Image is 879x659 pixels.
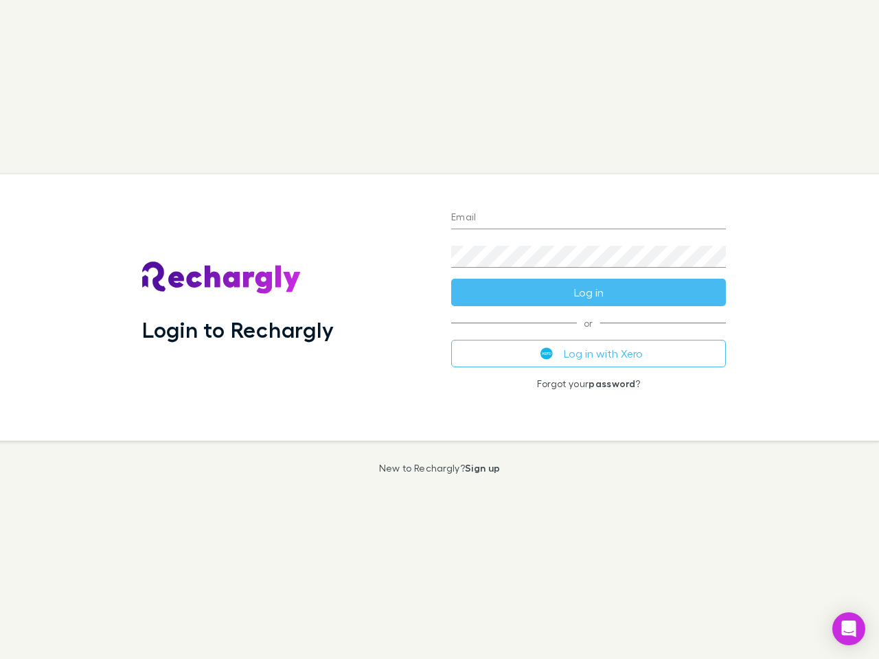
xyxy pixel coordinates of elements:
button: Log in with Xero [451,340,726,367]
p: Forgot your ? [451,378,726,389]
div: Open Intercom Messenger [832,612,865,645]
img: Xero's logo [540,347,553,360]
button: Log in [451,279,726,306]
a: password [589,378,635,389]
p: New to Rechargly? [379,463,501,474]
a: Sign up [465,462,500,474]
img: Rechargly's Logo [142,262,301,294]
h1: Login to Rechargly [142,316,334,343]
